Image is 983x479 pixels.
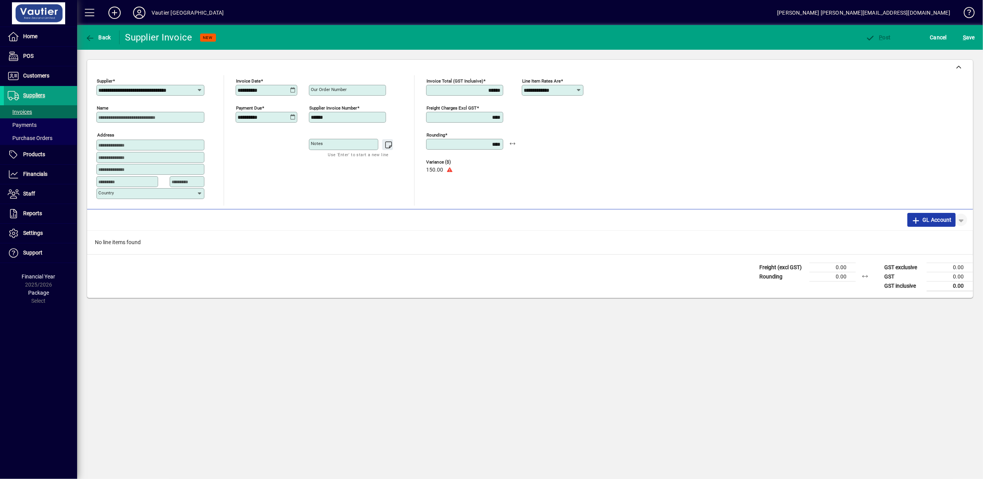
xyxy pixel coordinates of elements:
td: 0.00 [927,281,973,291]
a: Home [4,27,77,46]
a: Knowledge Base [958,2,973,27]
span: ave [963,31,975,44]
span: Cancel [930,31,947,44]
span: Financials [23,171,47,177]
span: Support [23,250,42,256]
td: GST inclusive [880,281,927,291]
div: Supplier Invoice [125,31,192,44]
span: Payments [8,122,37,128]
a: Products [4,145,77,164]
a: Staff [4,184,77,204]
mat-label: Invoice date [236,78,261,84]
a: Payments [4,118,77,132]
span: POS [23,53,34,59]
td: GST exclusive [880,263,927,272]
button: Profile [127,6,152,20]
div: Vautier [GEOGRAPHIC_DATA] [152,7,224,19]
button: Post [864,30,893,44]
span: Back [85,34,111,40]
mat-label: Line item rates are [522,78,561,84]
mat-label: Notes [311,141,323,146]
mat-label: Invoice Total (GST inclusive) [427,78,483,84]
span: Suppliers [23,92,45,98]
span: GL Account [911,214,952,226]
span: ost [866,34,891,40]
span: Variance ($) [426,160,472,165]
td: Rounding [755,272,809,281]
div: [PERSON_NAME] [PERSON_NAME][EMAIL_ADDRESS][DOMAIN_NAME] [777,7,950,19]
a: Support [4,243,77,263]
mat-label: Our order number [311,87,347,92]
span: Staff [23,191,35,197]
button: Cancel [928,30,949,44]
button: Add [102,6,127,20]
mat-label: Supplier invoice number [309,105,357,111]
button: Save [961,30,977,44]
span: Home [23,33,37,39]
span: Products [23,151,45,157]
div: No line items found [87,231,973,254]
span: Package [28,290,49,296]
span: Settings [23,230,43,236]
span: Customers [23,73,49,79]
mat-label: Payment due [236,105,262,111]
span: 150.00 [426,167,443,173]
span: Purchase Orders [8,135,52,141]
mat-label: Name [97,105,108,111]
span: Invoices [8,109,32,115]
td: 0.00 [927,263,973,272]
span: S [963,34,966,40]
button: Back [83,30,113,44]
span: Financial Year [22,273,56,280]
mat-label: Country [98,190,114,196]
a: Reports [4,204,77,223]
a: Financials [4,165,77,184]
mat-label: Freight charges excl GST [427,105,477,111]
mat-hint: Use 'Enter' to start a new line [328,150,389,159]
a: Customers [4,66,77,86]
span: Reports [23,210,42,216]
a: Settings [4,224,77,243]
td: 0.00 [927,272,973,281]
span: NEW [203,35,213,40]
span: P [879,34,883,40]
td: GST [880,272,927,281]
button: GL Account [907,213,956,227]
mat-label: Rounding [427,132,445,138]
a: POS [4,47,77,66]
td: 0.00 [809,272,856,281]
a: Purchase Orders [4,132,77,145]
td: Freight (excl GST) [755,263,809,272]
a: Invoices [4,105,77,118]
mat-label: Supplier [97,78,113,84]
td: 0.00 [809,263,856,272]
app-page-header-button: Back [77,30,120,44]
